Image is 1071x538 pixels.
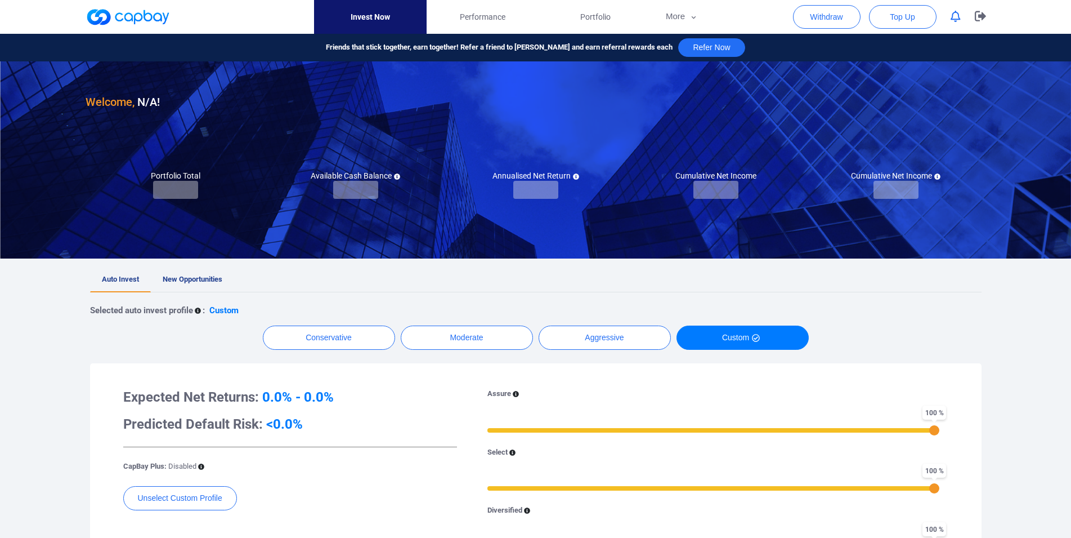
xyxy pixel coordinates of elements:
span: Welcome, [86,95,135,109]
h5: Available Cash Balance [311,171,400,181]
p: CapBay Plus: [123,461,196,473]
p: Selected auto invest profile [90,304,193,317]
button: Aggressive [539,326,671,350]
p: Assure [487,388,511,400]
h5: Cumulative Net Income [675,171,756,181]
span: Disabled [168,462,196,470]
p: Diversified [487,505,522,517]
span: Friends that stick together, earn together! Refer a friend to [PERSON_NAME] and earn referral rew... [326,42,673,54]
span: Auto Invest [102,275,139,283]
span: <0.0% [266,416,303,432]
h3: Predicted Default Risk: [123,415,457,433]
h5: Annualised Net Return [492,171,579,181]
span: Performance [460,11,505,23]
button: Unselect Custom Profile [123,486,237,510]
span: 100 % [922,464,946,478]
button: Moderate [401,326,533,350]
p: : [203,304,205,317]
span: 100 % [922,522,946,536]
h5: Portfolio Total [151,171,200,181]
button: Refer Now [678,38,745,57]
button: Custom [676,326,809,350]
span: 100 % [922,406,946,420]
h5: Cumulative Net Income [851,171,940,181]
span: Top Up [890,11,915,23]
span: 0.0% - 0.0% [262,389,334,405]
p: Select [487,447,508,459]
span: New Opportunities [163,275,222,283]
span: Portfolio [580,11,611,23]
h3: N/A ! [86,93,160,111]
button: Top Up [869,5,936,29]
h3: Expected Net Returns: [123,388,457,406]
button: Withdraw [793,5,861,29]
button: Conservative [263,326,395,350]
p: Custom [209,304,239,317]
